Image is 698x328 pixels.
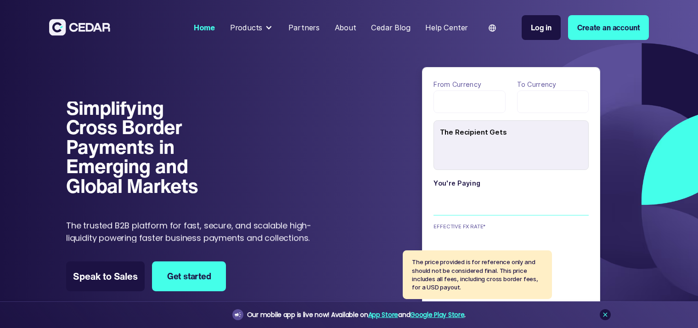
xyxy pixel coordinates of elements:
div: Products [230,22,263,33]
div: About [335,22,356,33]
a: App Store [368,310,398,319]
p: The price provided is for reference only and should not be considered final. This price includes ... [412,258,542,291]
div: Log in [531,22,552,34]
a: About [331,17,360,38]
a: Home [190,17,219,38]
div: Our mobile app is live now! Available on and . [247,309,466,321]
div: Products [226,18,277,37]
p: The trusted B2B platform for fast, secure, and scalable high-liquidity powering faster business p... [66,219,319,244]
label: You're paying [433,177,589,189]
div: Partners [288,22,320,33]
a: Log in [522,15,561,40]
a: Google Play Store [410,310,464,319]
form: payField [433,79,589,271]
h1: Simplifying Cross Border Payments in Emerging and Global Markets [66,97,218,195]
a: Partners [285,17,323,38]
div: Home [194,22,215,33]
a: Create an account [568,15,649,40]
label: To currency [517,79,589,90]
div: Cedar Blog [371,22,410,33]
label: From currency [433,79,506,90]
div: The Recipient Gets [440,124,589,141]
img: announcement [234,311,242,318]
a: Cedar Blog [367,17,414,38]
a: Speak to Sales [66,261,145,291]
a: Help Center [422,17,472,38]
div: EFFECTIVE FX RATE* [433,223,487,230]
a: Get started [152,261,226,291]
div: Help Center [425,22,468,33]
